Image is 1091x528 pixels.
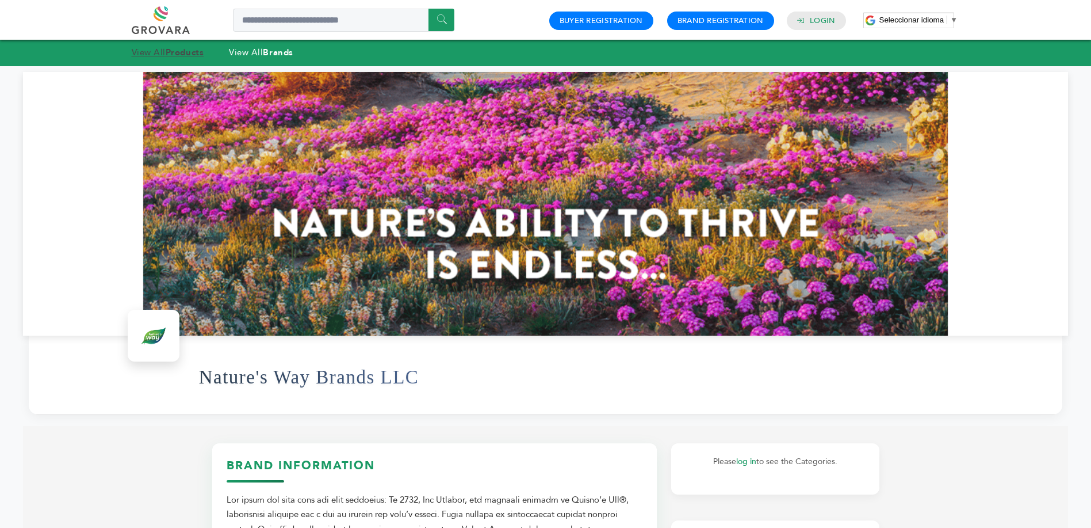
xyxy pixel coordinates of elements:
[263,47,293,58] strong: Brands
[736,456,756,467] a: log in
[879,16,944,24] span: Seleccionar idioma
[560,16,643,26] a: Buyer Registration
[233,9,454,32] input: Search a product or brand...
[879,16,958,24] a: Seleccionar idioma​
[229,47,293,58] a: View AllBrands
[199,349,419,405] h1: Nature's Way Brands LLC
[227,458,642,483] h3: Brand Information
[810,16,835,26] a: Login
[947,16,947,24] span: ​
[131,313,177,359] img: Nature's Way Brands LLC Logo
[677,16,764,26] a: Brand Registration
[132,47,204,58] a: View AllProducts
[950,16,958,24] span: ▼
[683,455,868,469] p: Please to see the Categories.
[166,47,204,58] strong: Products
